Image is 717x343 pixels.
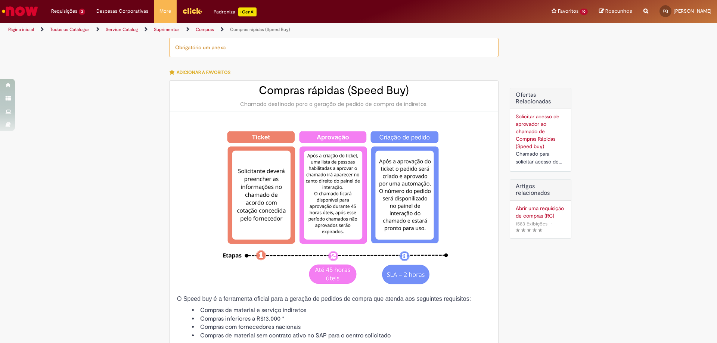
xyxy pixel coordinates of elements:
ul: Trilhas de página [6,23,472,37]
button: Adicionar a Favoritos [169,65,235,80]
div: Obrigatório um anexo. [169,38,499,57]
a: Compras [196,26,214,32]
li: Compras inferiores a R$13.000 * [192,315,491,323]
a: Compras rápidas (Speed Buy) [230,26,290,32]
p: +GenAi [238,7,257,16]
h2: Ofertas Relacionadas [516,92,565,105]
span: 3 [79,9,85,15]
a: Abrir uma requisição de compras (RC) [516,205,565,219]
a: Suprimentos [154,26,180,32]
img: ServiceNow [1,4,39,19]
span: Rascunhos [605,7,632,15]
span: 1583 Exibições [516,221,547,227]
span: FQ [663,9,668,13]
span: Despesas Corporativas [96,7,148,15]
div: Chamado destinado para a geração de pedido de compra de indiretos. [177,100,491,108]
span: O Speed buy é a ferramenta oficial para a geração de pedidos de compra que atenda aos seguintes r... [177,296,471,302]
span: Favoritos [558,7,578,15]
span: More [159,7,171,15]
span: • [549,219,553,229]
span: Adicionar a Favoritos [177,69,230,75]
li: Compras com fornecedores nacionais [192,323,491,331]
a: Todos os Catálogos [50,26,90,32]
li: Compras de material sem contrato ativo no SAP para o centro solicitado [192,331,491,340]
li: Compras de material e serviço indiretos [192,306,491,315]
img: click_logo_yellow_360x200.png [182,5,202,16]
a: Service Catalog [106,26,138,32]
span: 10 [580,9,588,15]
div: Chamado para solicitar acesso de aprovador ao ticket de Speed buy [516,150,565,166]
a: Solicitar acesso de aprovador ao chamado de Compras Rápidas (Speed buy) [516,113,559,150]
span: [PERSON_NAME] [674,8,711,14]
div: Padroniza [214,7,257,16]
a: Rascunhos [599,8,632,15]
a: Página inicial [8,26,34,32]
h3: Artigos relacionados [516,183,565,196]
div: Ofertas Relacionadas [510,88,571,172]
span: Requisições [51,7,77,15]
h2: Compras rápidas (Speed Buy) [177,84,491,97]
